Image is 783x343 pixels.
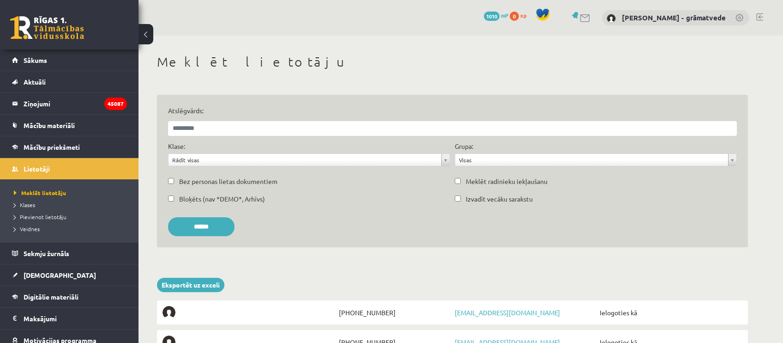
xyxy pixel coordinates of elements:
h1: Meklēt lietotāju [157,54,748,70]
a: Sākums [12,49,127,71]
span: Klases [14,201,35,208]
a: Digitālie materiāli [12,286,127,307]
a: [EMAIL_ADDRESS][DOMAIN_NAME] [455,308,560,317]
span: Mācību priekšmeti [24,143,80,151]
a: [DEMOGRAPHIC_DATA] [12,264,127,286]
span: Sākums [24,56,47,64]
a: Rīgas 1. Tālmācības vidusskola [10,16,84,39]
a: Mācību materiāli [12,115,127,136]
span: Mācību materiāli [24,121,75,129]
a: Klases [14,201,129,209]
label: Izvadīt vecāku sarakstu [466,194,533,204]
a: 0 xp [510,12,531,19]
span: Sekmju žurnāls [24,249,69,257]
span: Ielogoties kā [597,306,742,319]
a: [PERSON_NAME] - grāmatvede [622,13,726,22]
label: Atslēgvārds: [168,106,737,116]
span: 0 [510,12,519,21]
label: Bez personas lietas dokumentiem [179,177,277,186]
a: Meklēt lietotāju [14,189,129,197]
span: 1010 [484,12,500,21]
a: Mācību priekšmeti [12,136,127,158]
span: Rādīt visas [172,154,438,166]
a: Veidnes [14,225,129,233]
span: Meklēt lietotāju [14,189,66,196]
a: Sekmju žurnāls [12,243,127,264]
label: Bloķēts (nav *DEMO*, Arhīvs) [179,194,265,204]
a: Rādīt visas [169,154,450,166]
legend: Ziņojumi [24,93,127,114]
span: xp [520,12,526,19]
span: Visas [459,154,724,166]
a: Pievienot lietotāju [14,213,129,221]
a: Maksājumi [12,308,127,329]
span: Pievienot lietotāju [14,213,66,220]
span: Veidnes [14,225,40,233]
span: Digitālie materiāli [24,293,78,301]
a: Aktuāli [12,71,127,92]
label: Meklēt radinieku iekļaušanu [466,177,548,186]
a: Ziņojumi45087 [12,93,127,114]
span: Lietotāji [24,165,50,173]
i: 45087 [104,98,127,110]
a: Eksportēt uz exceli [157,278,224,292]
a: Lietotāji [12,158,127,179]
span: Aktuāli [24,78,46,86]
span: [PHONE_NUMBER] [337,306,452,319]
a: Visas [455,154,736,166]
a: 1010 mP [484,12,508,19]
img: Antra Sondore - grāmatvede [607,14,616,23]
legend: Maksājumi [24,308,127,329]
label: Klase: [168,141,185,151]
label: Grupa: [455,141,473,151]
span: mP [501,12,508,19]
span: [DEMOGRAPHIC_DATA] [24,271,96,279]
